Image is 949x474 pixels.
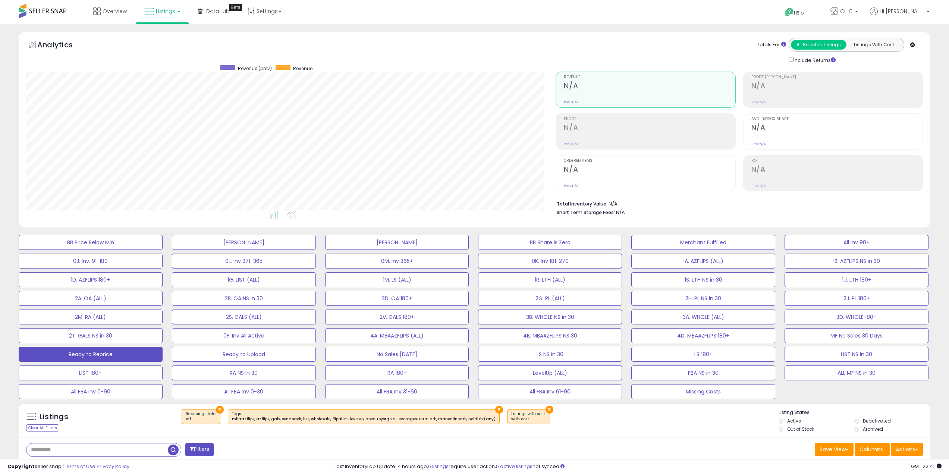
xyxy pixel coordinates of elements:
[631,272,775,287] button: 1S. LTH NS in 30
[19,328,163,343] button: 2T. GALS NS in 30
[172,365,316,380] button: RA NS in 30
[19,347,163,362] button: Ready to Reprice
[779,2,818,24] a: Help
[880,7,924,15] span: Hi [PERSON_NAME]
[511,417,546,422] div: with cost
[478,272,622,287] button: 1R. LTH (ALL)
[751,75,923,79] span: Profit [PERSON_NAME]
[172,310,316,324] button: 2S. GALS (ALL)
[478,310,622,324] button: 3B. WHOLE NS in 30
[172,291,316,306] button: 2B. OA NS in 30
[478,235,622,250] button: BB Share is Zero
[785,347,928,362] button: LIST NS in 30
[19,310,163,324] button: 2M. RA (ALL)
[751,142,766,146] small: Prev: N/A
[64,463,95,470] a: Terms of Use
[172,328,316,343] button: 0F. Inv All Active
[564,123,735,134] h2: N/A
[785,7,794,17] i: Get Help
[186,411,216,422] span: Repricing state :
[19,254,163,269] button: 0J. Inv. 91-180
[751,117,923,121] span: Avg. Buybox Share
[751,82,923,92] h2: N/A
[564,100,578,104] small: Prev: N/A
[785,328,928,343] button: MF No Sales 30 Days
[185,443,214,456] button: Filters
[172,254,316,269] button: 0L. Inv 271-365
[325,272,469,287] button: 1M. LS (ALL)
[325,384,469,399] button: All FBA Inv 31-60
[229,4,242,11] div: Tooltip anchor
[511,411,546,422] span: Listings with cost :
[757,41,786,48] div: Totals For
[846,40,902,50] button: Listings With Cost
[428,463,449,470] a: 6 listings
[103,7,127,15] span: Overview
[325,291,469,306] button: 2D. OA 180+
[616,209,625,216] span: N/A
[751,159,923,163] span: ROI
[751,165,923,175] h2: N/A
[325,235,469,250] button: [PERSON_NAME]
[863,418,891,424] label: Deactivated
[855,443,890,456] button: Columns
[206,7,230,15] span: DataHub
[334,463,942,470] div: Last InventoryLab Update: 4 hours ago, require user action, not synced.
[631,384,775,399] button: Missing Costs
[785,291,928,306] button: 2J. PL 180+
[186,417,216,422] div: off
[860,446,883,453] span: Columns
[564,82,735,92] h2: N/A
[631,328,775,343] button: 4D. MBAAZFLIPS 180+
[325,328,469,343] button: 4A. MBAAZFLIPS (ALL)
[564,183,578,188] small: Prev: N/A
[794,10,804,16] span: Help
[564,142,578,146] small: Prev: N/A
[37,40,87,52] h5: Analytics
[785,272,928,287] button: 1U. LTH 180+
[325,365,469,380] button: RA 180+
[156,7,175,15] span: Listings
[172,272,316,287] button: 1G. LIST (ALL)
[97,463,129,470] a: Privacy Policy
[564,159,735,163] span: Ordered Items
[631,347,775,362] button: LS 180+
[238,65,272,72] span: Revenue (prev)
[546,406,553,414] button: ×
[785,310,928,324] button: 3D. WHOLE 180+
[232,411,496,422] span: Tags :
[787,418,801,424] label: Active
[557,201,607,207] b: Total Inventory Value:
[791,40,846,50] button: All Selected Listings
[870,7,930,24] a: Hi [PERSON_NAME]
[172,235,316,250] button: [PERSON_NAME]
[785,254,928,269] button: 1B. AZFLIPS NS in 30
[19,235,163,250] button: BB Price Below Min
[19,291,163,306] button: 2A. OA (ALL)
[779,409,930,416] p: Listing States:
[631,365,775,380] button: FBA NS in 30
[631,291,775,306] button: 2H. PL NS in 30
[19,365,163,380] button: LIST 180+
[478,384,622,399] button: All FBA Inv 61-90
[564,117,735,121] span: Profit
[496,463,532,470] a: 5 active listings
[40,412,68,422] h5: Listings
[172,347,316,362] button: Ready to Upload
[840,7,853,15] span: CLLC
[631,235,775,250] button: Merchant Fulfilled
[863,426,883,432] label: Archived
[751,100,766,104] small: Prev: N/A
[564,75,735,79] span: Revenue
[478,365,622,380] button: LevelUp (ALL)
[785,365,928,380] button: ALL MF NS in 30
[495,406,503,414] button: ×
[216,406,224,414] button: ×
[557,199,917,208] li: N/A
[751,123,923,134] h2: N/A
[19,272,163,287] button: 1D. AZFLIPS 180+
[325,347,469,362] button: No Sales [DATE]
[478,347,622,362] button: LS NS in 30
[19,384,163,399] button: All FBA Inv 0-90
[785,235,928,250] button: All Inv 90+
